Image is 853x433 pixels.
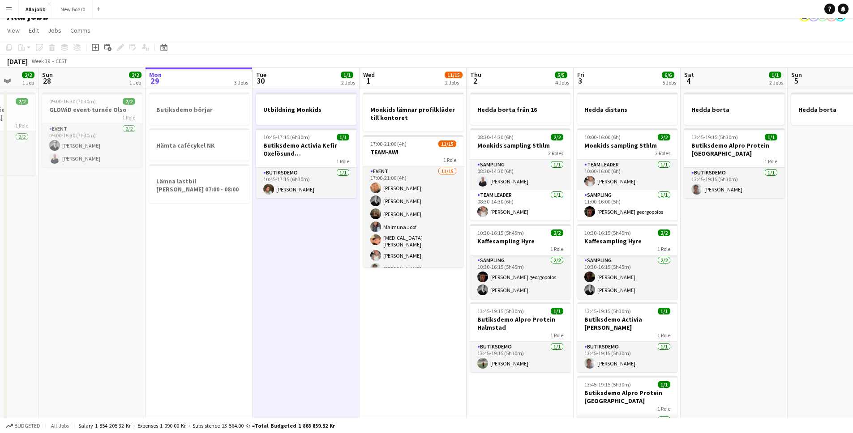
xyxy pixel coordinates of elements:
span: Jobs [48,26,61,34]
a: View [4,25,23,36]
div: Salary 1 854 205.32 kr + Expenses 1 090.00 kr + Subsistence 13 564.00 kr = [78,422,335,429]
div: CEST [56,58,67,64]
div: [DATE] [7,57,28,66]
a: Comms [67,25,94,36]
span: All jobs [49,422,71,429]
a: Jobs [44,25,65,36]
button: Budgeted [4,421,42,431]
span: Budgeted [14,423,40,429]
span: Total Budgeted 1 868 859.32 kr [255,422,335,429]
button: New Board [53,0,93,18]
a: Edit [25,25,43,36]
span: Edit [29,26,39,34]
span: View [7,26,20,34]
span: Week 39 [30,58,52,64]
button: Alla jobb [18,0,53,18]
span: Comms [70,26,90,34]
